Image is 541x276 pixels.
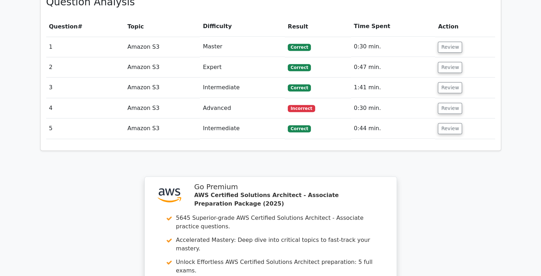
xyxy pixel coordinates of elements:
th: Action [435,16,495,37]
th: Result [285,16,351,37]
button: Review [438,123,462,134]
td: 1:41 min. [351,78,435,98]
button: Review [438,82,462,93]
th: Topic [124,16,200,37]
span: Incorrect [288,105,315,112]
th: # [46,16,125,37]
td: 3 [46,78,125,98]
td: Amazon S3 [124,78,200,98]
span: Correct [288,44,311,51]
th: Difficulty [200,16,285,37]
td: 0:30 min. [351,98,435,118]
button: Review [438,42,462,53]
td: 0:44 min. [351,118,435,139]
td: 0:30 min. [351,37,435,57]
span: Question [49,23,78,30]
td: Amazon S3 [124,118,200,139]
span: Correct [288,125,311,132]
td: Amazon S3 [124,98,200,118]
td: Master [200,37,285,57]
button: Review [438,62,462,73]
span: Correct [288,84,311,91]
td: Expert [200,57,285,78]
button: Review [438,103,462,114]
td: Intermediate [200,78,285,98]
td: 5 [46,118,125,139]
td: Intermediate [200,118,285,139]
span: Correct [288,64,311,71]
td: 1 [46,37,125,57]
td: Advanced [200,98,285,118]
td: Amazon S3 [124,37,200,57]
td: 2 [46,57,125,78]
td: Amazon S3 [124,57,200,78]
td: 0:47 min. [351,57,435,78]
th: Time Spent [351,16,435,37]
td: 4 [46,98,125,118]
